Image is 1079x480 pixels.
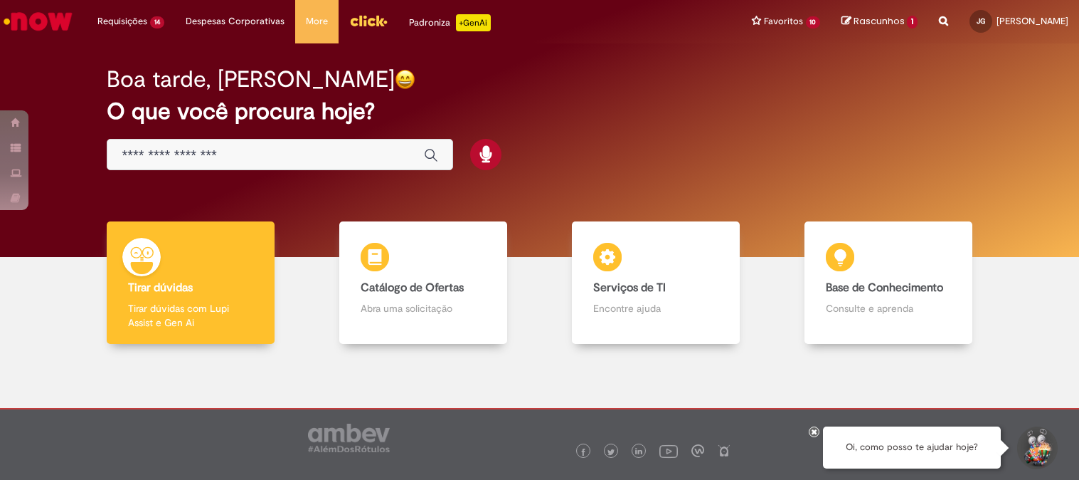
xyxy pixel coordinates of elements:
[607,449,615,456] img: logo_footer_twitter.png
[841,15,918,28] a: Rascunhos
[907,16,918,28] span: 1
[107,99,972,124] h2: O que você procura hoje?
[395,69,415,90] img: happy-face.png
[308,424,390,452] img: logo_footer_ambev_rotulo_gray.png
[128,281,193,295] b: Tirar dúvidas
[593,301,718,315] p: Encontre ajuda
[540,221,772,345] a: Serviços de TI Encontre ajuda
[128,301,253,330] p: Tirar dúvidas com Lupi Assist e Gen Ai
[456,14,491,31] p: +GenAi
[409,14,491,31] div: Padroniza
[718,444,730,457] img: logo_footer_naosei.png
[97,14,147,28] span: Requisições
[580,449,587,456] img: logo_footer_facebook.png
[659,442,678,460] img: logo_footer_youtube.png
[150,16,164,28] span: 14
[823,427,1001,469] div: Oi, como posso te ajudar hoje?
[186,14,285,28] span: Despesas Corporativas
[772,221,1004,345] a: Base de Conhecimento Consulte e aprenda
[691,444,704,457] img: logo_footer_workplace.png
[854,14,905,28] span: Rascunhos
[107,67,395,92] h2: Boa tarde, [PERSON_NAME]
[593,281,666,295] b: Serviços de TI
[1015,427,1058,469] button: Iniciar Conversa de Suporte
[1,7,75,36] img: ServiceNow
[996,15,1068,27] span: [PERSON_NAME]
[306,14,328,28] span: More
[826,301,951,315] p: Consulte e aprenda
[826,281,943,295] b: Base de Conhecimento
[307,221,540,345] a: Catálogo de Ofertas Abra uma solicitação
[977,16,985,26] span: JG
[635,448,642,456] img: logo_footer_linkedin.png
[75,221,307,345] a: Tirar dúvidas Tirar dúvidas com Lupi Assist e Gen Ai
[349,10,388,31] img: click_logo_yellow_360x200.png
[806,16,821,28] span: 10
[764,14,803,28] span: Favoritos
[361,301,486,315] p: Abra uma solicitação
[361,281,464,295] b: Catálogo de Ofertas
